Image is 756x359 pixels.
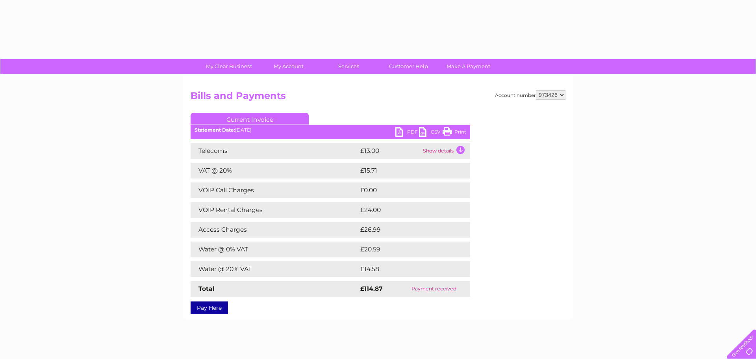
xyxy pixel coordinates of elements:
[358,143,421,159] td: £13.00
[191,202,358,218] td: VOIP Rental Charges
[495,90,565,100] div: Account number
[419,127,443,139] a: CSV
[198,285,215,292] strong: Total
[358,222,455,238] td: £26.99
[191,127,470,133] div: [DATE]
[191,301,228,314] a: Pay Here
[256,59,321,74] a: My Account
[191,242,358,257] td: Water @ 0% VAT
[360,285,383,292] strong: £114.87
[358,242,454,257] td: £20.59
[191,163,358,179] td: VAT @ 20%
[436,59,501,74] a: Make A Payment
[191,261,358,277] td: Water @ 20% VAT
[316,59,381,74] a: Services
[191,113,309,125] a: Current Invoice
[191,90,565,105] h2: Bills and Payments
[376,59,441,74] a: Customer Help
[358,261,454,277] td: £14.58
[358,163,452,179] td: £15.71
[443,127,466,139] a: Print
[191,143,358,159] td: Telecoms
[196,59,261,74] a: My Clear Business
[395,127,419,139] a: PDF
[358,202,455,218] td: £24.00
[398,281,470,297] td: Payment received
[358,182,452,198] td: £0.00
[195,127,235,133] b: Statement Date:
[191,222,358,238] td: Access Charges
[191,182,358,198] td: VOIP Call Charges
[421,143,470,159] td: Show details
